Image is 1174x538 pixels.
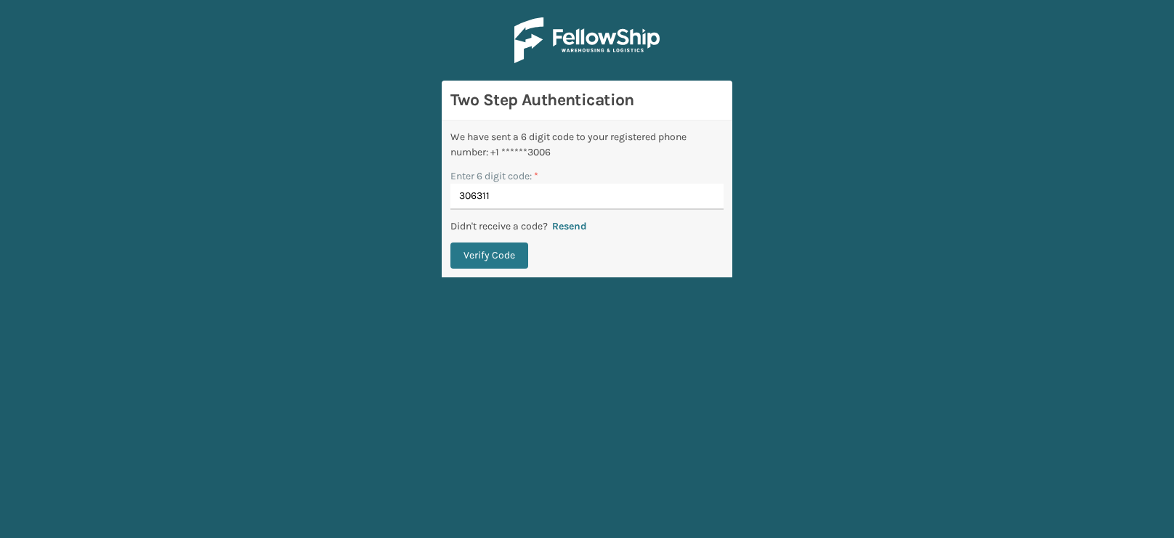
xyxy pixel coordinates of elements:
div: We have sent a 6 digit code to your registered phone number: +1 ******3006 [450,129,724,160]
p: Didn't receive a code? [450,219,548,234]
button: Resend [548,220,591,233]
h3: Two Step Authentication [450,89,724,111]
label: Enter 6 digit code: [450,168,538,184]
button: Verify Code [450,242,528,269]
img: Logo [514,17,660,63]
